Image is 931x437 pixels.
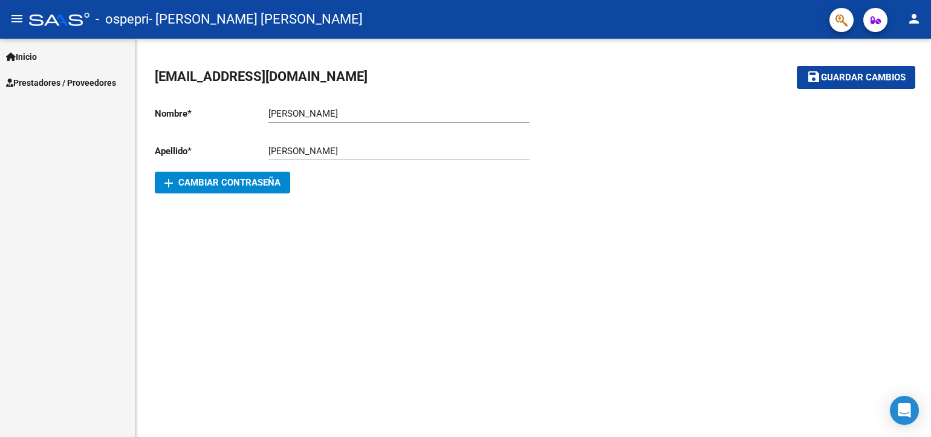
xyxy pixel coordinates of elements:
span: Inicio [6,50,37,63]
button: Guardar cambios [797,66,915,88]
mat-icon: add [161,176,176,190]
mat-icon: person [907,11,921,26]
p: Apellido [155,144,268,158]
span: Guardar cambios [821,73,906,83]
span: Cambiar Contraseña [164,177,281,188]
span: - ospepri [96,6,149,33]
p: Nombre [155,107,268,120]
span: Prestadores / Proveedores [6,76,116,89]
span: [EMAIL_ADDRESS][DOMAIN_NAME] [155,69,368,84]
button: Cambiar Contraseña [155,172,290,193]
span: - [PERSON_NAME] [PERSON_NAME] [149,6,363,33]
mat-icon: menu [10,11,24,26]
div: Open Intercom Messenger [890,396,919,425]
mat-icon: save [806,70,821,84]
